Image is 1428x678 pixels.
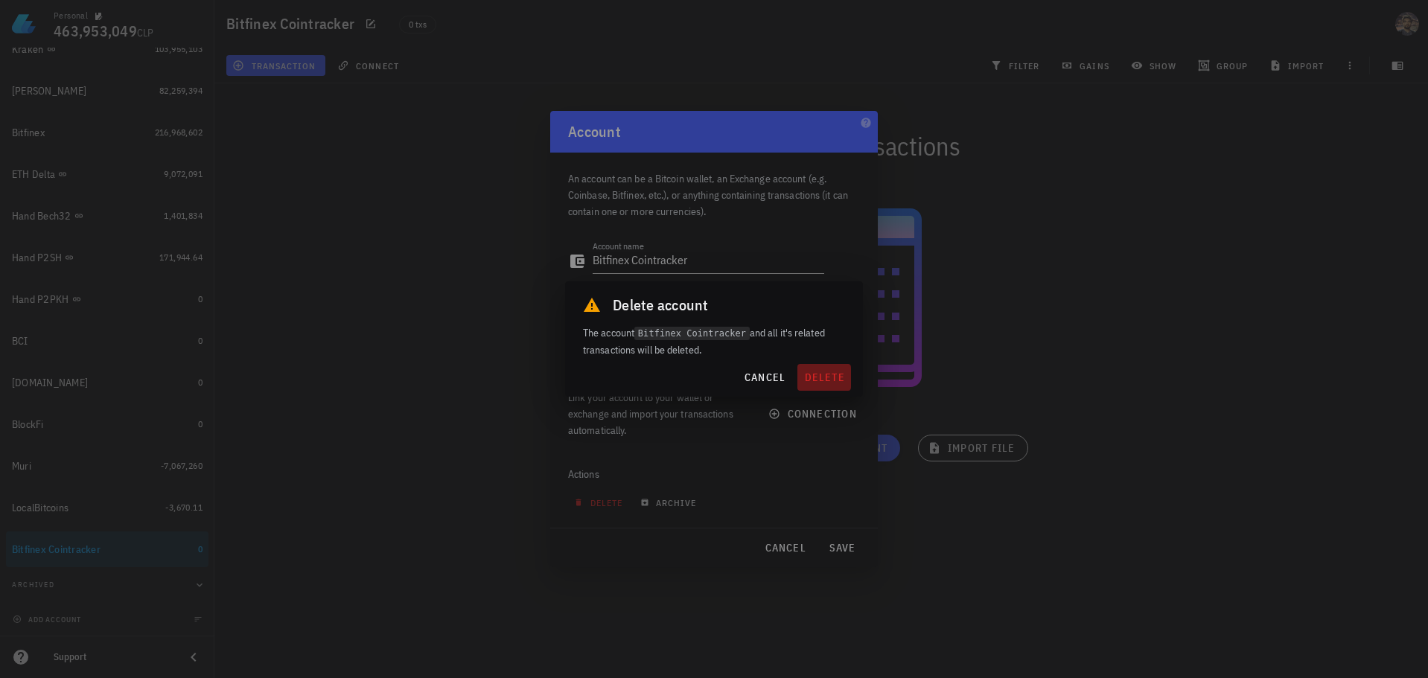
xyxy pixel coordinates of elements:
span: Delete account [613,293,709,317]
span: cancel [744,371,786,384]
span: The account and all it's related transactions will be deleted. [583,317,825,365]
button: delete [797,364,851,391]
span: delete [803,371,845,384]
button: cancel [738,364,792,391]
code: Bitfinex Cointracker [634,327,750,341]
